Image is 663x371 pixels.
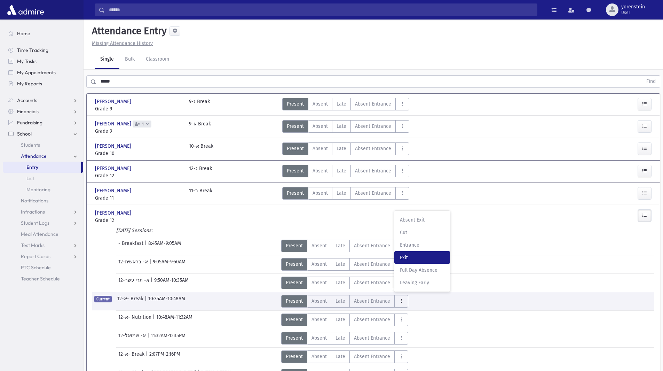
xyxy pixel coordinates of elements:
span: Leaving Early [400,279,444,286]
span: 12-א- Break [118,350,146,363]
span: [PERSON_NAME] [95,98,133,105]
span: Absent [313,145,328,152]
div: 12-ג Break [189,165,212,179]
span: Infractions [21,209,45,215]
a: Fundraising [3,117,83,128]
div: AttTypes [281,240,408,252]
span: Notifications [21,198,48,204]
span: Entrance [400,241,444,249]
span: Absent Entrance [354,261,390,268]
span: Present [286,242,303,249]
span: [PERSON_NAME] [95,142,133,150]
span: Absent Entrance [354,279,390,286]
span: Present [287,167,304,175]
span: 9:05AM-9:50AM [153,258,186,271]
a: Missing Attendance History [89,40,153,46]
span: Current [94,296,112,302]
span: Late [336,261,345,268]
div: AttTypes [282,120,409,135]
span: yorenstein [621,4,645,10]
span: My Reports [17,80,42,87]
span: Present [287,145,304,152]
span: | [151,277,154,289]
a: List [3,173,83,184]
span: Absent [311,261,327,268]
span: Grade 9 [95,105,182,113]
span: Present [286,261,303,268]
span: Absent [311,297,327,305]
a: Time Tracking [3,45,83,56]
span: Late [336,242,345,249]
div: AttTypes [282,187,409,202]
span: Absent [313,190,328,197]
div: 10-א Break [189,142,213,157]
div: 11-ב Break [189,187,212,202]
span: 12-א- שמואל [118,332,147,345]
a: My Appointments [3,67,83,78]
a: Bulk [119,50,140,69]
span: Present [286,316,303,323]
span: Financials [17,108,39,115]
span: Grade 12 [95,172,182,179]
div: AttTypes [281,350,408,363]
span: Attendance [21,153,47,159]
span: 1 [141,122,145,126]
a: Monitoring [3,184,83,195]
span: | [146,350,149,363]
span: Absent [311,334,327,342]
span: List [26,175,34,181]
a: My Tasks [3,56,83,67]
span: 9:50AM-10:35AM [154,277,189,289]
span: Absent [311,279,327,286]
a: Attendance [3,150,83,162]
div: AttTypes [282,165,409,179]
span: Absent [313,167,328,175]
a: School [3,128,83,139]
span: 12-א- בראשית [118,258,149,271]
input: Search [105,3,537,16]
span: Absent Exit [400,216,444,224]
span: 12-א- תרי עשר [118,277,151,289]
span: Present [286,279,303,286]
span: Report Cards [21,253,50,260]
span: Fundraising [17,119,42,126]
span: Late [337,167,346,175]
button: Find [642,76,660,87]
span: Time Tracking [17,47,48,53]
span: My Tasks [17,58,37,64]
span: 10:48AM-11:32AM [156,314,192,326]
span: 12-א- Break [117,295,145,308]
span: Grade 9 [95,127,182,135]
span: Late [337,145,346,152]
div: AttTypes [281,277,408,289]
span: - Breakfast [118,240,145,252]
a: Student Logs [3,217,83,229]
span: | [153,314,156,326]
span: Grade 10 [95,150,182,157]
span: School [17,131,32,137]
div: AttTypes [282,142,409,157]
span: PTC Schedule [21,264,51,271]
span: 10:35AM-10:48AM [148,295,185,308]
span: Absent [311,353,327,360]
span: Absent Entrance [355,145,391,152]
a: My Reports [3,78,83,89]
span: Monitoring [26,186,50,193]
span: Grade 11 [95,194,182,202]
span: [PERSON_NAME] [95,209,133,217]
span: 11:32AM-12:15PM [151,332,186,345]
span: Present [287,100,304,108]
h5: Attendance Entry [89,25,167,37]
span: Cut [400,229,444,236]
span: Absent [313,100,328,108]
a: PTC Schedule [3,262,83,273]
div: AttTypes [281,332,408,345]
a: Accounts [3,95,83,106]
i: [DATE] Sessions: [116,227,152,233]
div: א-9 Break [189,120,211,135]
span: | [145,295,148,308]
a: Entry [3,162,81,173]
a: Notifications [3,195,83,206]
span: Present [286,353,303,360]
span: Exit [400,254,444,261]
